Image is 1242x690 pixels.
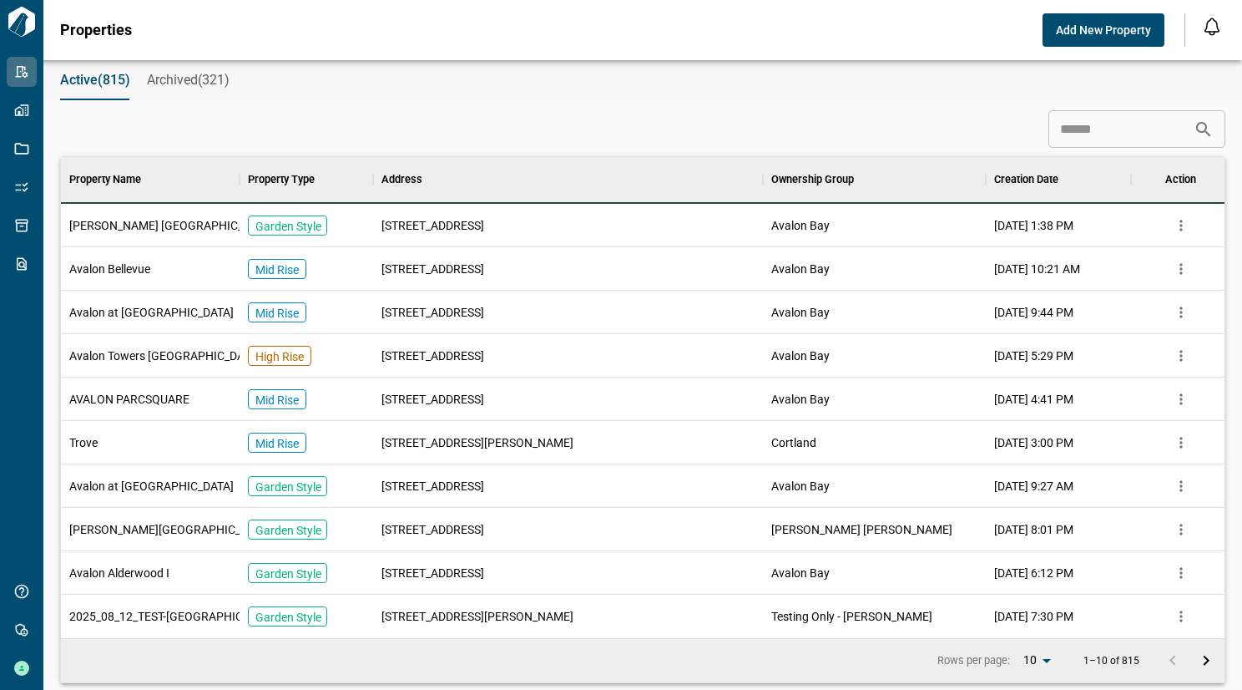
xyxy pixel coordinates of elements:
[255,435,299,452] p: Mid Rise
[381,608,573,625] span: [STREET_ADDRESS][PERSON_NAME]
[1169,604,1194,629] button: more
[381,565,484,581] span: [STREET_ADDRESS]
[69,156,141,203] div: Property Name
[69,261,150,277] span: Avalon Bellevue
[1056,22,1151,38] span: Add New Property
[255,218,321,235] p: Garden Style
[1169,474,1194,499] button: more
[771,261,830,277] span: Avalon Bay
[373,156,763,203] div: Address
[69,565,169,581] span: Avalon Alderwood I
[771,521,952,538] span: [PERSON_NAME] [PERSON_NAME]
[771,348,830,364] span: Avalon Bay
[60,72,130,89] span: Active(815)
[771,434,816,451] span: Cortland
[994,156,1058,203] div: Creation Date
[69,217,274,234] span: [PERSON_NAME] [GEOGRAPHIC_DATA]
[771,608,932,625] span: Testing Only - [PERSON_NAME]
[771,478,830,495] span: Avalon Bay
[1169,430,1194,455] button: more
[994,261,1080,277] span: [DATE] 10:21 AM
[381,156,422,203] div: Address
[1169,387,1194,412] button: more
[1189,644,1223,677] button: Go to next page
[771,304,830,321] span: Avalon Bay
[1165,156,1196,203] div: Action
[255,609,321,626] p: Garden Style
[69,608,279,625] span: 2025_08_12_TEST-[GEOGRAPHIC_DATA]
[994,565,1073,581] span: [DATE] 6:12 PM
[147,72,230,89] span: Archived(321)
[763,156,986,203] div: Ownership Group
[994,304,1073,321] span: [DATE] 9:44 PM
[994,608,1073,625] span: [DATE] 7:30 PM
[381,391,484,408] span: [STREET_ADDRESS]
[43,60,1242,100] div: base tabs
[1169,213,1194,238] button: more
[255,522,321,539] p: Garden Style
[381,434,573,451] span: [STREET_ADDRESS][PERSON_NAME]
[994,217,1073,234] span: [DATE] 1:38 PM
[994,521,1073,538] span: [DATE] 8:01 PM
[937,653,1010,668] p: Rows per page:
[771,156,854,203] div: Ownership Group
[1169,300,1194,325] button: more
[1199,13,1225,40] button: Open notification feed
[381,521,484,538] span: [STREET_ADDRESS]
[69,434,98,451] span: Trove
[986,156,1131,203] div: Creation Date
[69,391,189,408] span: AVALON PARCSQUARE
[255,305,299,322] p: Mid Rise
[60,22,132,38] span: Properties
[255,479,321,495] p: Garden Style
[255,392,299,408] p: Mid Rise
[771,391,830,408] span: Avalon Bay
[381,478,484,495] span: [STREET_ADDRESS]
[1017,648,1057,672] div: 10
[255,261,299,278] p: Mid Rise
[381,217,484,234] span: [STREET_ADDRESS]
[1131,156,1231,203] div: Action
[381,348,484,364] span: [STREET_ADDRESS]
[994,478,1073,495] span: [DATE] 9:27 AM
[994,434,1073,451] span: [DATE] 3:00 PM
[1043,13,1164,47] button: Add New Property
[1169,561,1194,586] button: more
[381,304,484,321] span: [STREET_ADDRESS]
[771,565,830,581] span: Avalon Bay
[69,348,260,364] span: Avalon Towers [GEOGRAPHIC_DATA]
[1169,256,1194,282] button: more
[61,156,240,203] div: Property Name
[994,348,1073,364] span: [DATE] 5:29 PM
[248,156,315,203] div: Property Type
[69,478,234,495] span: Avalon at [GEOGRAPHIC_DATA]
[69,521,271,538] span: [PERSON_NAME][GEOGRAPHIC_DATA]
[1169,343,1194,368] button: more
[1083,656,1139,667] p: 1–10 of 815
[240,156,373,203] div: Property Type
[255,566,321,582] p: Garden Style
[1169,517,1194,542] button: more
[69,304,234,321] span: Avalon at [GEOGRAPHIC_DATA]
[255,348,304,365] p: High Rise
[771,217,830,234] span: Avalon Bay
[381,261,484,277] span: [STREET_ADDRESS]
[994,391,1073,408] span: [DATE] 4:41 PM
